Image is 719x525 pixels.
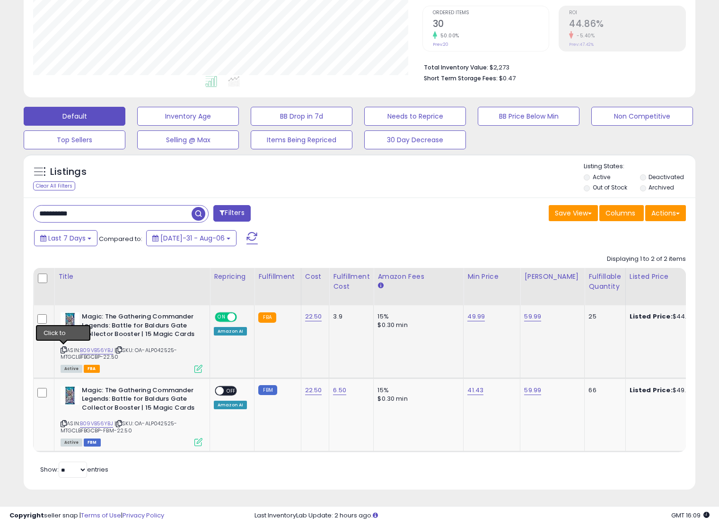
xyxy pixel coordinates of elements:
[213,205,250,222] button: Filters
[605,208,635,218] span: Columns
[630,312,673,321] b: Listed Price:
[467,312,485,321] a: 49.99
[258,312,276,323] small: FBA
[377,282,383,290] small: Amazon Fees.
[377,312,456,321] div: 15%
[214,272,250,282] div: Repricing
[630,386,708,395] div: $49.99
[236,313,251,321] span: OFF
[593,173,610,181] label: Active
[214,327,247,336] div: Amazon AI
[499,74,516,83] span: $0.47
[569,10,685,16] span: ROI
[377,272,459,282] div: Amazon Fees
[305,312,322,321] a: 22.50
[251,130,352,149] button: Items Being Repriced
[593,183,627,191] label: Out of Stock
[254,511,710,520] div: Last InventoryLab Update: 2 hours ago.
[467,272,516,282] div: Min Price
[364,107,466,126] button: Needs to Reprice
[251,107,352,126] button: BB Drop in 7d
[84,439,101,447] span: FBM
[607,255,686,264] div: Displaying 1 to 2 of 2 items
[81,511,121,520] a: Terms of Use
[377,321,456,329] div: $0.30 min
[591,107,693,126] button: Non Competitive
[33,181,75,190] div: Clear All Filters
[671,511,710,520] span: 2025-08-14 16:09 GMT
[588,386,618,395] div: 66
[569,18,685,31] h2: 44.86%
[377,395,456,403] div: $0.30 min
[649,183,674,191] label: Archived
[24,130,125,149] button: Top Sellers
[588,272,621,292] div: Fulfillable Quantity
[305,386,322,395] a: 22.50
[34,230,97,246] button: Last 7 Days
[549,205,598,221] button: Save View
[9,511,164,520] div: seller snap | |
[333,312,366,321] div: 3.9
[61,312,79,331] img: 51bObIylm1L._SL40_.jpg
[645,205,686,221] button: Actions
[80,420,113,428] a: B09VB56YBJ
[58,272,206,282] div: Title
[224,387,239,395] span: OFF
[123,511,164,520] a: Privacy Policy
[84,365,100,373] span: FBA
[61,420,177,434] span: | SKU: OA-ALP042525-MTGCLBFBGCBP-FBM-22.50
[467,386,483,395] a: 41.43
[364,130,466,149] button: 30 Day Decrease
[214,401,247,409] div: Amazon AI
[61,365,82,373] span: All listings currently available for purchase on Amazon
[61,386,202,446] div: ASIN:
[437,32,459,39] small: 50.00%
[82,312,197,341] b: Magic: The Gathering Commander Legends: Battle for Baldurs Gate Collector Booster | 15 Magic Cards
[433,10,549,16] span: Ordered Items
[9,511,44,520] strong: Copyright
[630,312,708,321] div: $44.99
[48,233,86,243] span: Last 7 Days
[524,312,541,321] a: 59.99
[599,205,644,221] button: Columns
[61,439,82,447] span: All listings currently available for purchase on Amazon
[216,313,228,321] span: ON
[424,63,488,71] b: Total Inventory Value:
[137,130,239,149] button: Selling @ Max
[588,312,618,321] div: 25
[569,42,594,47] small: Prev: 47.42%
[424,74,498,82] b: Short Term Storage Fees:
[80,346,113,354] a: B09VB56YBJ
[61,312,202,372] div: ASIN:
[433,18,549,31] h2: 30
[82,386,197,415] b: Magic: The Gathering Commander Legends: Battle for Baldurs Gate Collector Booster | 15 Magic Cards
[50,165,87,179] h5: Listings
[40,465,108,474] span: Show: entries
[524,386,541,395] a: 59.99
[433,42,448,47] small: Prev: 20
[630,272,711,282] div: Listed Price
[584,162,695,171] p: Listing States:
[258,272,297,282] div: Fulfillment
[524,272,580,282] div: [PERSON_NAME]
[61,386,79,405] img: 51bObIylm1L._SL40_.jpg
[333,272,369,292] div: Fulfillment Cost
[305,272,325,282] div: Cost
[424,61,679,72] li: $2,273
[478,107,579,126] button: BB Price Below Min
[146,230,237,246] button: [DATE]-31 - Aug-06
[333,386,346,395] a: 6.50
[137,107,239,126] button: Inventory Age
[377,386,456,395] div: 15%
[573,32,595,39] small: -5.40%
[160,233,225,243] span: [DATE]-31 - Aug-06
[61,346,177,361] span: | SKU: OA-ALP042525-MTGCLBFBGCBP-22.50
[630,386,673,395] b: Listed Price:
[24,107,125,126] button: Default
[99,234,142,243] span: Compared to:
[649,173,684,181] label: Deactivated
[258,385,277,395] small: FBM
